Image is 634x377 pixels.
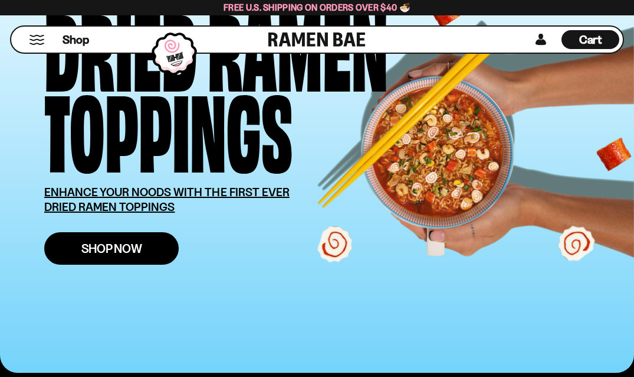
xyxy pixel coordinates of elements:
a: Shop [63,30,89,49]
span: Shop [63,32,89,48]
span: Free U.S. Shipping on Orders over $40 🍜 [224,2,410,13]
span: Shop Now [81,242,142,255]
span: Cart [579,32,602,47]
div: Toppings [44,86,293,167]
u: ENHANCE YOUR NOODS WITH THE FIRST EVER DRIED RAMEN TOPPINGS [44,185,290,214]
a: Shop Now [44,232,179,265]
div: Cart [561,27,619,53]
div: Ramen [208,5,388,86]
button: Mobile Menu Trigger [29,35,45,45]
